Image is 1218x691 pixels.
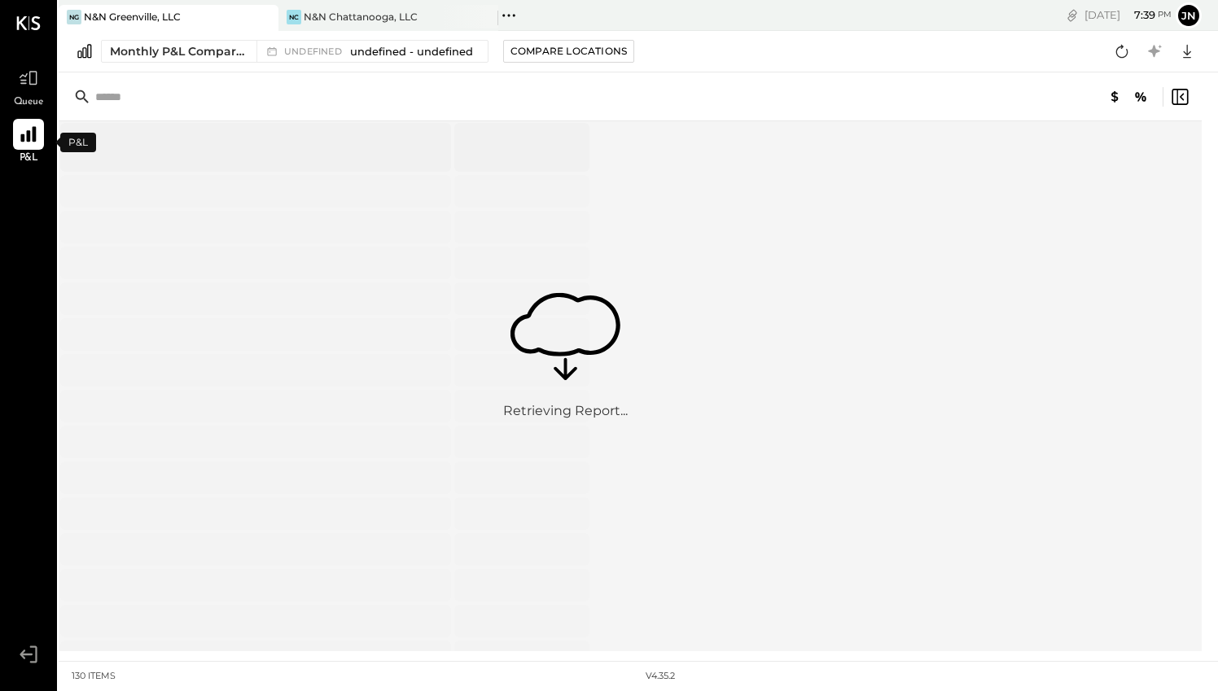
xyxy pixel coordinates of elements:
[14,95,44,110] span: Queue
[84,10,181,24] div: N&N Greenville, LLC
[646,670,675,683] div: v 4.35.2
[503,403,628,422] div: Retrieving Report...
[20,151,38,166] span: P&L
[1,119,56,166] a: P&L
[287,10,301,24] div: NC
[350,44,473,59] span: undefined - undefined
[110,43,247,59] div: Monthly P&L Comparison
[1176,2,1202,28] button: jn
[284,47,346,56] span: undefined
[1,63,56,110] a: Queue
[503,40,634,63] button: Compare Locations
[1064,7,1080,24] div: copy link
[67,10,81,24] div: NG
[60,133,96,152] div: P&L
[101,40,489,63] button: Monthly P&L Comparison undefinedundefined - undefined
[304,10,418,24] div: N&N Chattanooga, LLC
[510,44,627,58] div: Compare Locations
[72,670,116,683] div: 130 items
[1084,7,1172,23] div: [DATE]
